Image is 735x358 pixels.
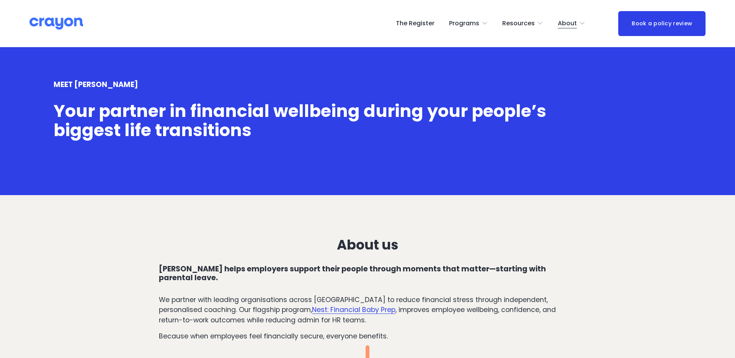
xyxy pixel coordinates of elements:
span: About [558,18,577,29]
h3: About us [159,237,576,253]
h4: MEET [PERSON_NAME] [54,80,681,89]
a: The Register [396,17,434,30]
a: Nest: Financial Baby Prep [312,305,395,314]
span: Resources [502,18,535,29]
p: Because when employees feel financially secure, everyone benefits. [159,331,576,341]
span: Your partner in financial wellbeing during your people’s biggest life transitions [54,99,550,142]
a: Book a policy review [618,11,706,36]
p: We partner with leading organisations across [GEOGRAPHIC_DATA] to reduce financial stress through... [159,295,576,325]
a: folder dropdown [558,17,585,30]
strong: [PERSON_NAME] helps employers support their people through moments that matter—starting with pare... [159,264,547,283]
span: Programs [449,18,479,29]
a: folder dropdown [502,17,543,30]
a: folder dropdown [449,17,488,30]
img: Crayon [29,17,83,30]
